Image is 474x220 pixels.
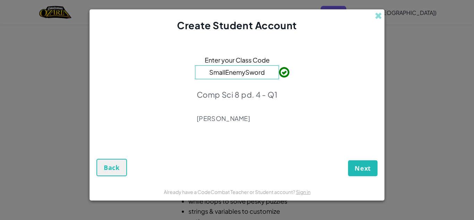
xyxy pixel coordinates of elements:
[164,189,296,195] span: Already have a CodeCombat Teacher or Student account?
[348,160,378,176] button: Next
[177,19,297,31] span: Create Student Account
[197,114,277,123] p: [PERSON_NAME]
[104,163,120,172] span: Back
[355,164,371,172] span: Next
[197,90,277,99] p: Comp Sci 8 pd. 4 - Q1
[296,189,311,195] a: Sign in
[96,159,127,176] button: Back
[205,55,270,65] span: Enter your Class Code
